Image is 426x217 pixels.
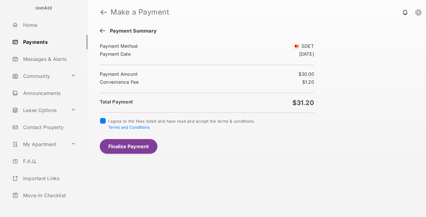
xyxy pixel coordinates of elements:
[36,5,52,11] p: UnitA22
[108,119,255,130] span: I agree to the fees listed and have read and accept the terms & conditions.
[10,154,88,169] a: F.A.Q.
[10,120,88,135] a: Contact Property
[10,86,88,100] a: Announcements
[10,103,68,117] a: Lease Options
[100,139,157,154] button: Finalize Payment
[108,125,150,130] button: I agree to the fees listed and have read and accept the terms & conditions.
[10,52,88,66] a: Messages & Alerts
[107,28,157,35] span: Payment Summary
[10,137,68,152] a: My Apartment
[10,188,88,203] a: Move-In Checklist
[10,69,68,83] a: Community
[10,18,88,32] a: Home
[110,9,169,16] strong: Make a Payment
[10,171,78,186] a: Important Links
[10,35,88,49] a: Payments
